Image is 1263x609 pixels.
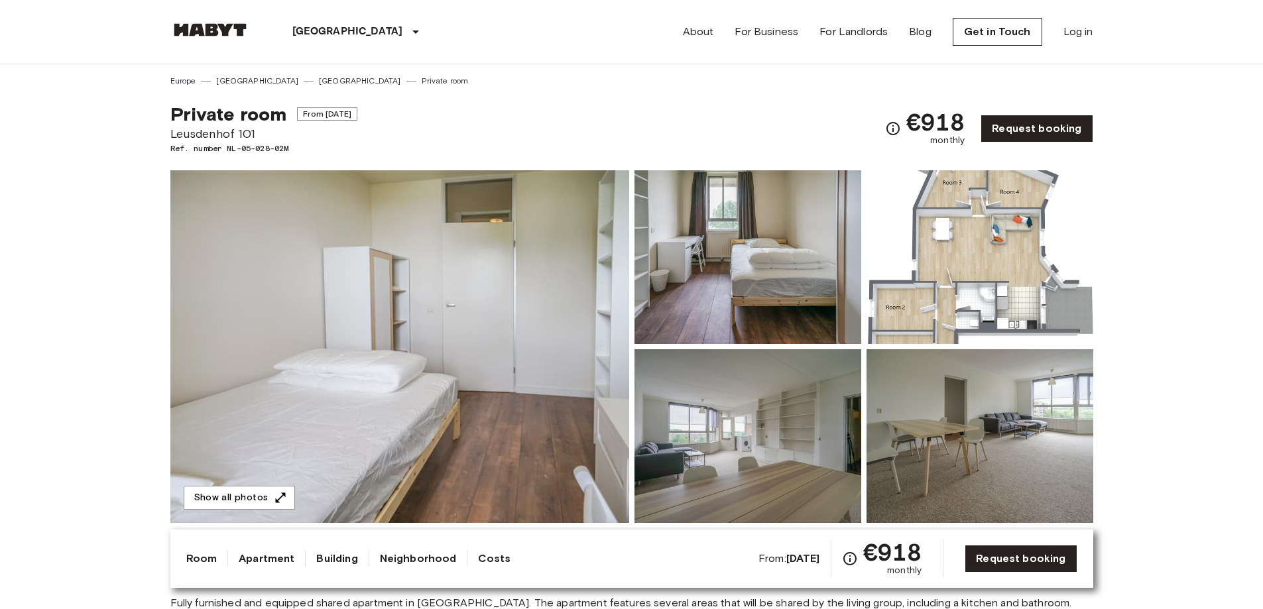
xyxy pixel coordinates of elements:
[887,564,922,577] span: monthly
[297,107,357,121] span: From [DATE]
[867,170,1093,344] img: Picture of unit NL-05-028-02M
[184,486,295,510] button: Show all photos
[170,142,357,154] span: Ref. number NL-05-028-02M
[422,75,469,87] a: Private room
[906,110,965,134] span: €918
[683,24,714,40] a: About
[758,551,820,566] span: From:
[380,551,457,567] a: Neighborhood
[735,24,798,40] a: For Business
[863,540,922,564] span: €918
[170,103,287,125] span: Private room
[930,134,965,147] span: monthly
[953,18,1042,46] a: Get in Touch
[634,170,861,344] img: Picture of unit NL-05-028-02M
[819,24,888,40] a: For Landlords
[478,551,511,567] a: Costs
[239,551,294,567] a: Apartment
[186,551,217,567] a: Room
[316,551,357,567] a: Building
[786,552,820,565] b: [DATE]
[170,170,629,523] img: Marketing picture of unit NL-05-028-02M
[319,75,401,87] a: [GEOGRAPHIC_DATA]
[981,115,1093,142] a: Request booking
[965,545,1077,573] a: Request booking
[885,121,901,137] svg: Check cost overview for full price breakdown. Please note that discounts apply to new joiners onl...
[842,551,858,567] svg: Check cost overview for full price breakdown. Please note that discounts apply to new joiners onl...
[292,24,403,40] p: [GEOGRAPHIC_DATA]
[867,349,1093,523] img: Picture of unit NL-05-028-02M
[170,75,196,87] a: Europe
[1063,24,1093,40] a: Log in
[216,75,298,87] a: [GEOGRAPHIC_DATA]
[909,24,932,40] a: Blog
[634,349,861,523] img: Picture of unit NL-05-028-02M
[170,125,357,142] span: Leusdenhof 101
[170,23,250,36] img: Habyt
